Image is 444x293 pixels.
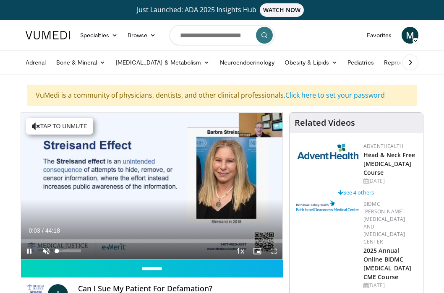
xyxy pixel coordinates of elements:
div: Progress Bar [21,239,282,243]
button: Tap to unmute [26,118,93,135]
a: Favorites [362,27,397,44]
button: Unmute [38,243,55,259]
a: AdventHealth [363,143,403,150]
span: WATCH NOW [260,3,304,17]
input: Search topics, interventions [170,25,274,45]
span: / [42,227,44,234]
a: Specialties [75,27,123,44]
a: Neuroendocrinology [215,54,279,71]
button: Playback Rate [232,243,249,259]
a: Obesity & Lipids [279,54,342,71]
a: Adrenal [21,54,51,71]
button: Fullscreen [266,243,282,259]
button: Pause [21,243,38,259]
span: 0:03 [29,227,40,234]
a: Head & Neck Free [MEDICAL_DATA] Course [363,151,415,176]
a: See 4 others [338,189,374,196]
button: Enable picture-in-picture mode [249,243,266,259]
a: Pediatrics [342,54,379,71]
a: Bone & Mineral [51,54,111,71]
span: 44:18 [45,227,60,234]
h4: Related Videos [295,118,355,128]
a: Browse [123,27,161,44]
div: [DATE] [363,282,416,289]
a: Click here to set your password [285,91,385,100]
img: VuMedi Logo [26,31,70,39]
a: 2025 Annual Online BIDMC [MEDICAL_DATA] CME Course [363,246,411,281]
div: [DATE] [363,177,416,185]
img: 5c3c682d-da39-4b33-93a5-b3fb6ba9580b.jpg.150x105_q85_autocrop_double_scale_upscale_version-0.2.jpg [296,143,359,160]
div: Volume Level [57,249,81,252]
div: VuMedi is a community of physicians, dentists, and other clinical professionals. [27,85,417,106]
a: Just Launched: ADA 2025 Insights HubWATCH NOW [21,3,423,17]
video-js: Video Player [21,113,282,259]
a: Reproductive [379,54,425,71]
a: [MEDICAL_DATA] & Metabolism [111,54,215,71]
a: BIDMC [PERSON_NAME][MEDICAL_DATA] and [MEDICAL_DATA] Center [363,200,405,245]
a: M [402,27,418,44]
img: c96b19ec-a48b-46a9-9095-935f19585444.png.150x105_q85_autocrop_double_scale_upscale_version-0.2.png [296,200,359,211]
